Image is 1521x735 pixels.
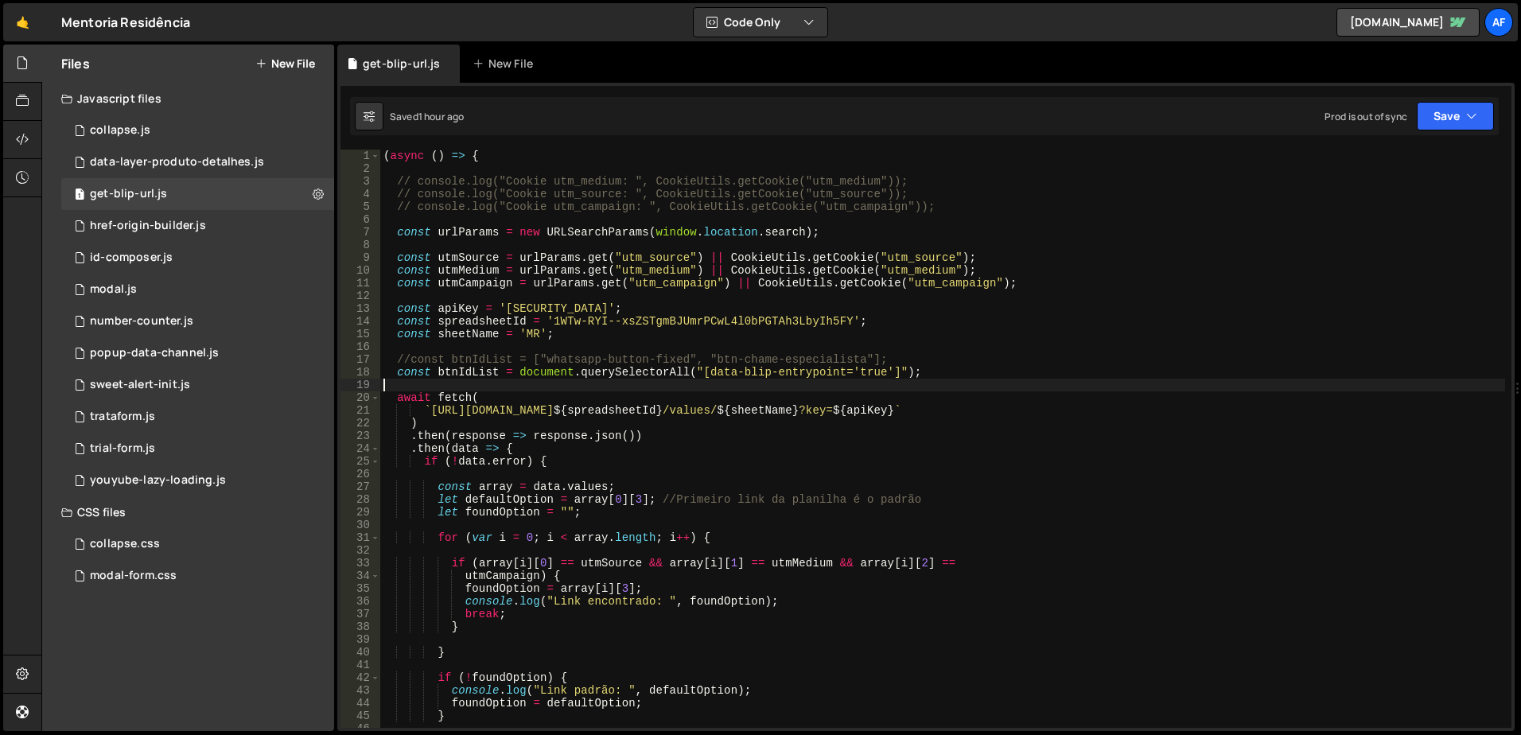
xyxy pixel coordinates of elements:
[75,189,84,202] span: 1
[340,442,380,455] div: 24
[61,560,334,592] div: 13451/34579.css
[42,83,334,115] div: Javascript files
[42,496,334,528] div: CSS files
[340,544,380,557] div: 32
[1484,8,1513,37] a: Af
[340,188,380,200] div: 4
[473,56,539,72] div: New File
[340,213,380,226] div: 6
[340,404,380,417] div: 21
[340,493,380,506] div: 28
[61,55,90,72] h2: Files
[90,251,173,265] div: id-composer.js
[340,353,380,366] div: 17
[90,569,177,583] div: modal-form.css
[340,506,380,519] div: 29
[340,379,380,391] div: 19
[340,582,380,595] div: 35
[340,557,380,570] div: 33
[90,410,155,424] div: trataform.js
[90,346,219,360] div: popup-data-channel.js
[340,480,380,493] div: 27
[90,123,150,138] div: collapse.js
[90,378,190,392] div: sweet-alert-init.js
[340,391,380,404] div: 20
[340,468,380,480] div: 26
[340,150,380,162] div: 1
[61,242,334,274] div: 13451/34288.js
[61,305,334,337] div: 13451/33723.js
[340,519,380,531] div: 30
[340,531,380,544] div: 31
[61,13,190,32] div: Mentoria Residência
[340,290,380,302] div: 12
[90,314,193,329] div: number-counter.js
[61,210,334,242] div: 13451/34103.js
[340,620,380,633] div: 38
[340,722,380,735] div: 46
[340,226,380,239] div: 7
[340,239,380,251] div: 8
[340,302,380,315] div: 13
[390,110,464,123] div: Saved
[340,417,380,430] div: 22
[340,366,380,379] div: 18
[340,659,380,671] div: 41
[90,219,206,233] div: href-origin-builder.js
[340,570,380,582] div: 34
[340,175,380,188] div: 3
[340,328,380,340] div: 15
[340,340,380,353] div: 16
[418,110,465,123] div: 1 hour ago
[255,57,315,70] button: New File
[61,401,334,433] div: 13451/36559.js
[61,369,334,401] div: 13451/34305.js
[90,473,226,488] div: youyube-lazy-loading.js
[61,433,334,465] div: 13451/45706.js
[340,455,380,468] div: 25
[61,337,334,369] div: 13451/38038.js
[90,441,155,456] div: trial-form.js
[340,646,380,659] div: 40
[90,155,264,169] div: data-layer-produto-detalhes.js
[694,8,827,37] button: Code Only
[3,3,42,41] a: 🤙
[90,537,160,551] div: collapse.css
[340,608,380,620] div: 37
[340,697,380,710] div: 44
[340,595,380,608] div: 36
[61,465,334,496] div: 13451/33697.js
[340,162,380,175] div: 2
[363,56,440,72] div: get-blip-url.js
[61,178,334,210] div: 13451/40958.js
[340,200,380,213] div: 5
[340,251,380,264] div: 9
[1417,102,1494,130] button: Save
[61,274,334,305] div: 13451/34314.js
[340,264,380,277] div: 10
[340,684,380,697] div: 43
[61,528,334,560] div: 13451/34192.css
[340,671,380,684] div: 42
[90,187,167,201] div: get-blip-url.js
[340,315,380,328] div: 14
[61,146,334,178] div: 13451/34112.js
[90,282,137,297] div: modal.js
[1325,110,1407,123] div: Prod is out of sync
[61,115,334,146] div: 13451/34194.js
[1336,8,1480,37] a: [DOMAIN_NAME]
[340,430,380,442] div: 23
[340,277,380,290] div: 11
[340,710,380,722] div: 45
[340,633,380,646] div: 39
